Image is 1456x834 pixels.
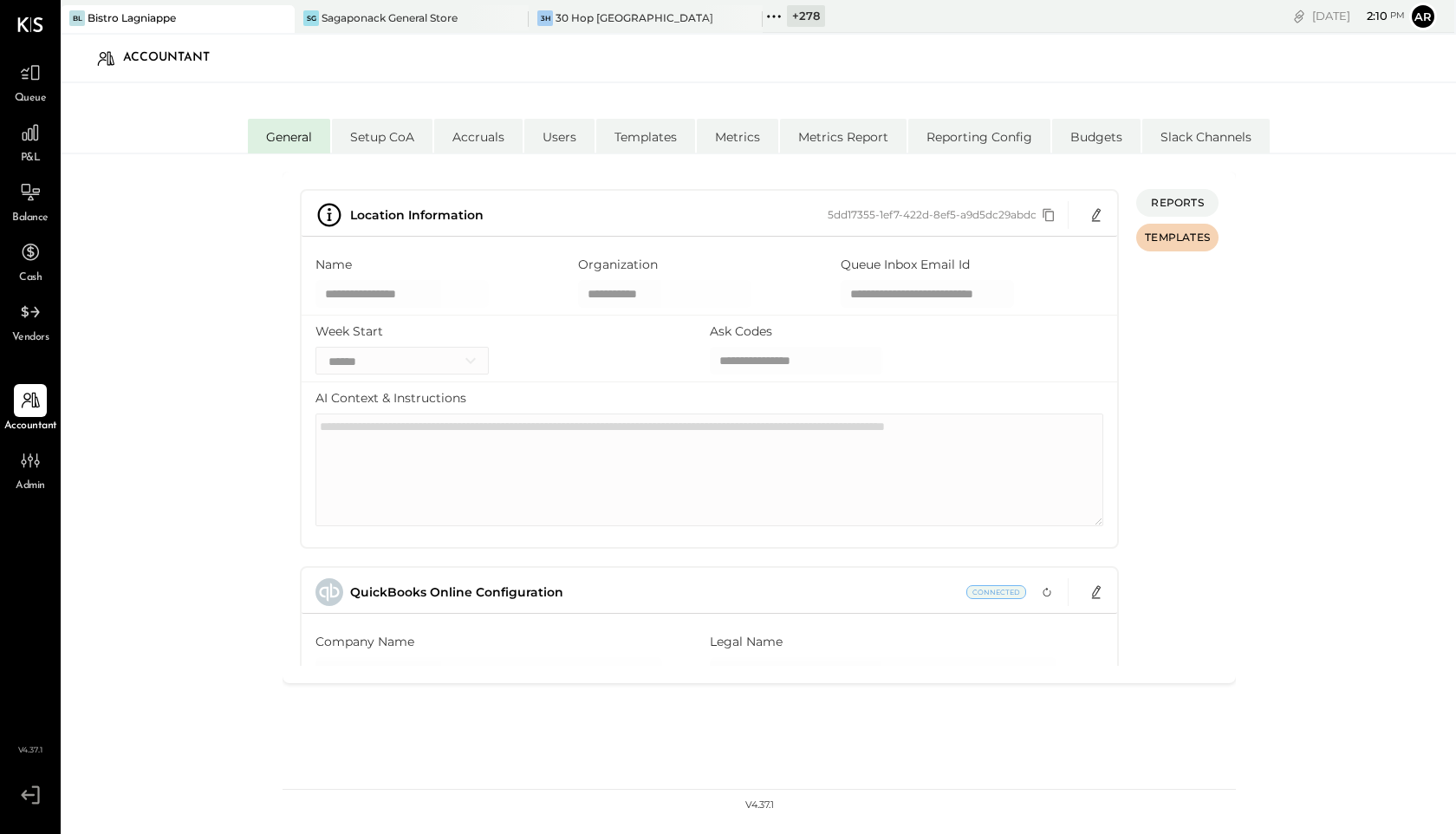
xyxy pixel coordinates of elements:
[1409,3,1437,30] button: Ar
[350,584,563,600] span: QuickBooks Online Configuration
[315,633,414,650] label: Company Name
[12,211,49,226] span: Balance
[1312,8,1405,24] div: [DATE]
[556,10,713,25] div: 30 Hop [GEOGRAPHIC_DATA]
[21,151,41,166] span: P&L
[1,116,60,166] a: P&L
[1151,195,1203,210] span: REPORTS
[315,323,383,340] label: Week Start
[19,270,42,286] span: Cash
[1,236,60,286] a: Cash
[332,119,432,153] li: Setup CoA
[315,256,352,273] label: Name
[787,5,825,27] div: + 278
[4,419,57,434] span: Accountant
[1136,224,1219,251] button: TEMPLATES
[1290,7,1308,25] div: copy link
[780,119,907,153] li: Metrics Report
[697,119,778,153] li: Metrics
[524,119,595,153] li: Users
[1136,189,1219,217] button: REPORTS
[745,798,774,812] div: v 4.37.1
[841,256,970,273] label: Queue Inbox Email Id
[15,91,47,107] span: Queue
[69,10,85,26] div: BL
[123,44,227,72] div: Accountant
[1145,230,1210,244] span: TEMPLATES
[350,207,484,223] span: Location Information
[1052,119,1141,153] li: Budgets
[710,323,772,340] label: Ask Codes
[1142,119,1270,153] li: Slack Channels
[315,389,466,407] label: AI Context & Instructions
[88,10,176,25] div: Bistro Lagniappe
[710,633,783,650] label: Legal Name
[1,176,60,226] a: Balance
[596,119,695,153] li: Templates
[248,119,330,153] li: General
[828,207,1061,224] div: 5dd17355-1ef7-422d-8ef5-a9d5dc29abdc
[1,384,60,434] a: Accountant
[434,119,523,153] li: Accruals
[966,585,1026,599] span: Current Status: Connected
[537,10,553,26] div: 3H
[16,479,45,494] span: Admin
[322,10,458,25] div: Sagaponack General Store
[1,296,60,346] a: Vendors
[1,56,60,107] a: Queue
[1,444,60,494] a: Admin
[12,330,49,346] span: Vendors
[1037,207,1061,224] button: Copy id
[908,119,1050,153] li: Reporting Config
[303,10,319,26] div: SG
[578,256,658,273] label: Organization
